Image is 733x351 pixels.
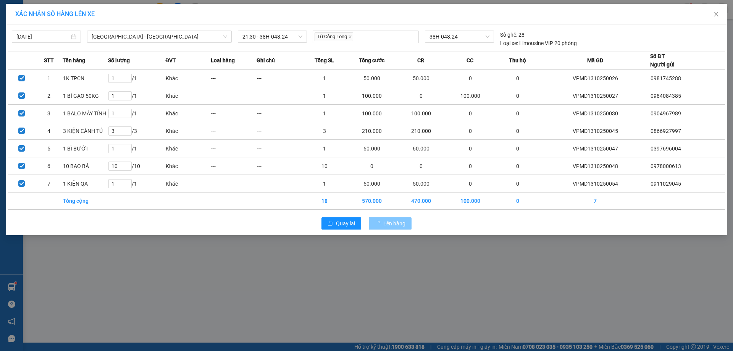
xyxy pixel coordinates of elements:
[63,157,108,175] td: 10 BAO BẢ
[446,157,495,175] td: 0
[397,122,446,140] td: 210.000
[500,31,525,39] div: 28
[500,39,577,47] div: Limousine VIP 20 phòng
[108,87,165,105] td: / 1
[165,157,211,175] td: Khác
[347,175,397,192] td: 50.000
[10,10,48,48] img: logo.jpg
[348,35,352,39] span: close
[495,140,540,157] td: 0
[63,192,108,210] td: Tổng cộng
[92,31,227,42] span: Hà Nội - Hà Tĩnh
[500,39,518,47] span: Loại xe:
[651,110,681,116] span: 0904967989
[165,140,211,157] td: Khác
[108,175,165,192] td: / 1
[35,105,62,122] td: 3
[302,175,347,192] td: 1
[63,105,108,122] td: 1 BALO MÁY TÍNH
[211,87,256,105] td: ---
[540,105,650,122] td: VPMD1310250030
[383,219,405,228] span: Lên hàng
[63,175,108,192] td: 1 KIỆN QA
[446,70,495,87] td: 0
[35,87,62,105] td: 2
[500,31,517,39] span: Số ghế:
[315,56,334,65] span: Tổng SL
[211,157,256,175] td: ---
[540,157,650,175] td: VPMD1310250048
[257,105,302,122] td: ---
[211,140,256,157] td: ---
[495,70,540,87] td: 0
[165,56,176,65] span: ĐVT
[63,56,85,65] span: Tên hàng
[257,140,302,157] td: ---
[315,32,353,41] span: Từ Công Long
[211,175,256,192] td: ---
[495,105,540,122] td: 0
[446,87,495,105] td: 100.000
[302,192,347,210] td: 18
[495,122,540,140] td: 0
[397,70,446,87] td: 50.000
[359,56,384,65] span: Tổng cước
[35,140,62,157] td: 5
[108,56,130,65] span: Số lượng
[397,192,446,210] td: 470.000
[397,140,446,157] td: 60.000
[651,163,681,169] span: 0978000613
[302,70,347,87] td: 1
[540,192,650,210] td: 7
[446,105,495,122] td: 0
[495,192,540,210] td: 0
[257,56,275,65] span: Ghi chú
[63,122,108,140] td: 3 KIỆN CÁNH TỦ
[495,87,540,105] td: 0
[467,56,473,65] span: CC
[71,28,319,38] li: Hotline: 1900252555
[302,122,347,140] td: 3
[211,105,256,122] td: ---
[108,122,165,140] td: / 3
[651,128,681,134] span: 0866927997
[35,122,62,140] td: 4
[257,122,302,140] td: ---
[35,70,62,87] td: 1
[211,122,256,140] td: ---
[347,122,397,140] td: 210.000
[495,157,540,175] td: 0
[650,52,675,69] div: Số ĐT Người gửi
[165,175,211,192] td: Khác
[302,105,347,122] td: 1
[108,70,165,87] td: / 1
[44,56,54,65] span: STT
[211,56,235,65] span: Loại hàng
[397,175,446,192] td: 50.000
[417,56,424,65] span: CR
[446,175,495,192] td: 0
[10,55,114,81] b: GỬI : VP [GEOGRAPHIC_DATA]
[651,181,681,187] span: 0911029045
[446,122,495,140] td: 0
[587,56,603,65] span: Mã GD
[321,217,361,230] button: rollbackQuay lại
[347,157,397,175] td: 0
[651,93,681,99] span: 0984084385
[257,157,302,175] td: ---
[165,70,211,87] td: Khác
[369,217,412,230] button: Lên hàng
[35,175,62,192] td: 7
[223,34,228,39] span: down
[375,221,383,226] span: loading
[63,70,108,87] td: 1K TPCN
[347,70,397,87] td: 50.000
[540,70,650,87] td: VPMD1310250026
[71,19,319,28] li: Cổ Đạm, xã [GEOGRAPHIC_DATA], [GEOGRAPHIC_DATA]
[165,105,211,122] td: Khác
[257,87,302,105] td: ---
[108,105,165,122] td: / 1
[16,32,69,41] input: 13/10/2025
[302,87,347,105] td: 1
[63,87,108,105] td: 1 BÌ GẠO 50KG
